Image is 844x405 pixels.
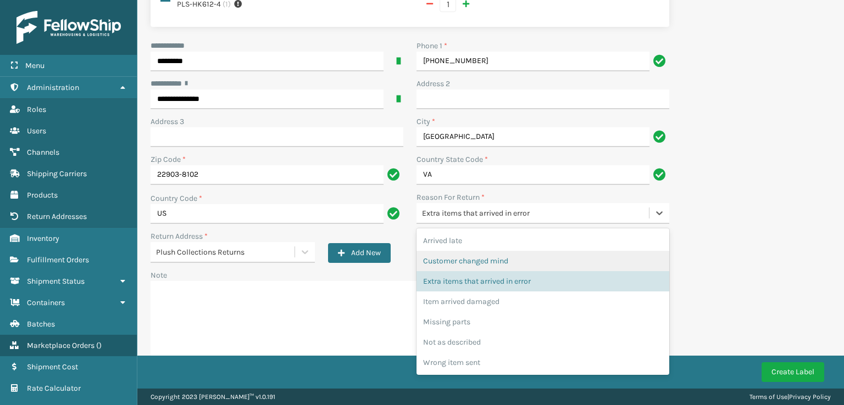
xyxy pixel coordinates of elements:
[151,193,202,204] label: Country Code
[151,230,208,242] label: Return Address
[417,291,669,312] div: Item arrived damaged
[762,362,824,382] button: Create Label
[151,116,184,127] label: Address 3
[417,271,669,291] div: Extra items that arrived in error
[27,169,87,178] span: Shipping Carriers
[151,389,275,405] p: Copyright 2023 [PERSON_NAME]™ v 1.0.191
[16,11,121,44] img: logo
[27,126,46,136] span: Users
[27,277,85,286] span: Shipment Status
[151,154,186,165] label: Zip Code
[417,154,488,165] label: Country State Code
[27,212,87,221] span: Return Addresses
[27,190,58,200] span: Products
[417,116,435,127] label: City
[27,83,79,92] span: Administration
[27,298,65,307] span: Containers
[417,332,669,352] div: Not as described
[27,148,59,157] span: Channels
[96,341,102,350] span: ( )
[417,78,450,89] label: Address 2
[151,271,167,280] label: Note
[25,61,45,70] span: Menu
[422,207,650,219] div: Extra items that arrived in error
[27,319,55,329] span: Batches
[27,255,89,265] span: Fulfillment Orders
[749,393,787,401] a: Terms of Use
[27,362,78,372] span: Shipment Cost
[417,312,669,332] div: Missing parts
[417,230,669,251] div: Arrived late
[328,243,391,263] button: Add New
[789,393,831,401] a: Privacy Policy
[156,246,296,258] div: Plush Collections Returns
[27,234,59,243] span: Inventory
[417,192,485,203] label: Reason For Return
[417,251,669,271] div: Customer changed mind
[27,105,46,114] span: Roles
[27,341,95,350] span: Marketplace Orders
[417,40,447,52] label: Phone 1
[27,384,81,393] span: Rate Calculator
[417,352,669,373] div: Wrong item sent
[749,389,831,405] div: |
